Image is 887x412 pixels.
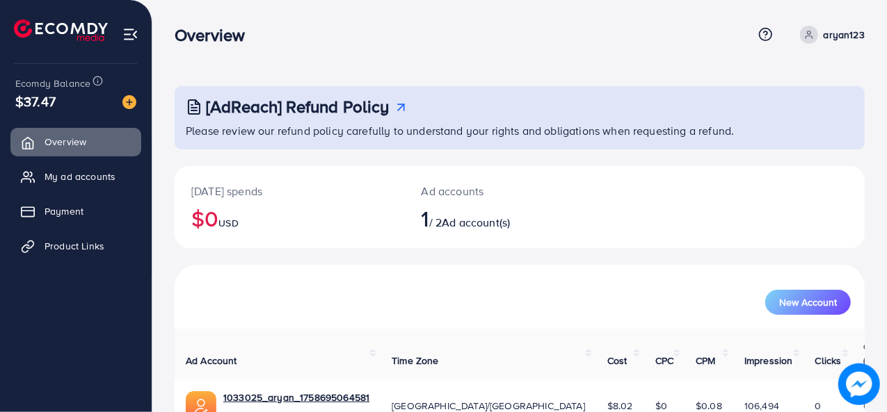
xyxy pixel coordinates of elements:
[422,183,561,199] p: Ad accounts
[45,204,83,218] span: Payment
[838,363,880,405] img: image
[794,26,865,44] a: aryan123
[655,354,673,368] span: CPC
[186,354,237,368] span: Ad Account
[824,26,865,43] p: aryan123
[175,25,256,45] h3: Overview
[422,202,429,234] span: 1
[442,215,510,230] span: Ad account(s)
[218,216,238,230] span: USD
[10,197,141,225] a: Payment
[15,76,90,90] span: Ecomdy Balance
[765,290,851,315] button: New Account
[422,205,561,231] h2: / 2
[744,354,793,368] span: Impression
[10,232,141,260] a: Product Links
[10,128,141,156] a: Overview
[14,19,108,41] img: logo
[696,354,715,368] span: CPM
[45,170,115,183] span: My ad accounts
[10,163,141,190] a: My ad accounts
[815,354,842,368] span: Clicks
[779,297,837,307] span: New Account
[122,26,138,42] img: menu
[122,95,136,109] img: image
[14,88,56,114] span: $37.47
[864,340,882,368] span: CTR (%)
[206,97,390,117] h3: [AdReach] Refund Policy
[223,390,369,404] a: 1033025_aryan_1758695064581
[45,135,86,149] span: Overview
[191,205,388,231] h2: $0
[45,239,104,253] span: Product Links
[392,354,438,368] span: Time Zone
[191,183,388,199] p: [DATE] spends
[607,354,628,368] span: Cost
[186,122,856,139] p: Please review our refund policy carefully to understand your rights and obligations when requesti...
